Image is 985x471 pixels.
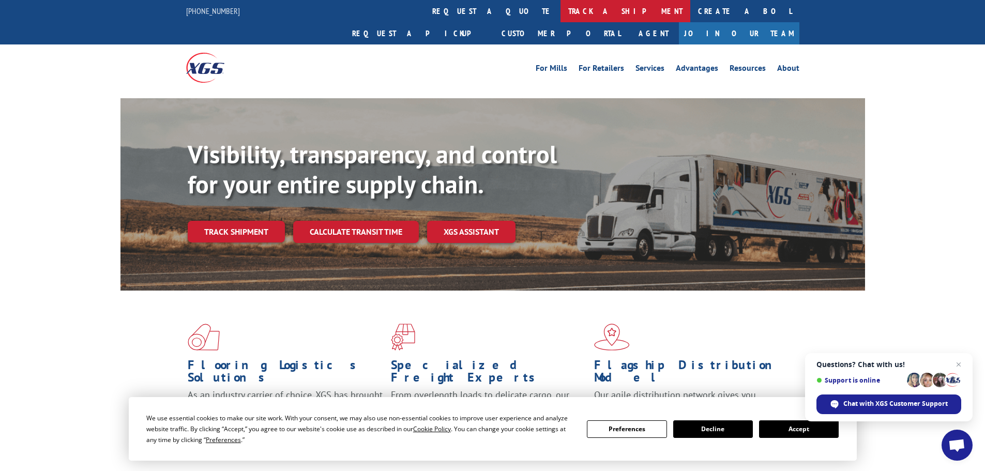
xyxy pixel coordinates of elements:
a: Resources [730,64,766,75]
a: About [777,64,799,75]
img: xgs-icon-total-supply-chain-intelligence-red [188,324,220,351]
div: We use essential cookies to make our site work. With your consent, we may also use non-essential ... [146,413,574,445]
img: xgs-icon-focused-on-flooring-red [391,324,415,351]
span: Chat with XGS Customer Support [843,399,948,408]
h1: Flooring Logistics Solutions [188,359,383,389]
a: Customer Portal [494,22,628,44]
h1: Specialized Freight Experts [391,359,586,389]
a: For Retailers [579,64,624,75]
span: Questions? Chat with us! [816,360,961,369]
span: Support is online [816,376,903,384]
h1: Flagship Distribution Model [594,359,790,389]
button: Accept [759,420,839,438]
a: Advantages [676,64,718,75]
a: [PHONE_NUMBER] [186,6,240,16]
span: Our agile distribution network gives you nationwide inventory management on demand. [594,389,784,413]
span: Preferences [206,435,241,444]
a: Calculate transit time [293,221,419,243]
button: Preferences [587,420,666,438]
button: Decline [673,420,753,438]
img: xgs-icon-flagship-distribution-model-red [594,324,630,351]
a: For Mills [536,64,567,75]
a: Join Our Team [679,22,799,44]
div: Open chat [942,430,973,461]
a: Request a pickup [344,22,494,44]
a: XGS ASSISTANT [427,221,516,243]
a: Agent [628,22,679,44]
span: As an industry carrier of choice, XGS has brought innovation and dedication to flooring logistics... [188,389,383,426]
div: Chat with XGS Customer Support [816,394,961,414]
a: Track shipment [188,221,285,242]
p: From overlength loads to delicate cargo, our experienced staff knows the best way to move your fr... [391,389,586,435]
span: Cookie Policy [413,424,451,433]
b: Visibility, transparency, and control for your entire supply chain. [188,138,557,200]
a: Services [635,64,664,75]
div: Cookie Consent Prompt [129,397,857,461]
span: Close chat [952,358,965,371]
